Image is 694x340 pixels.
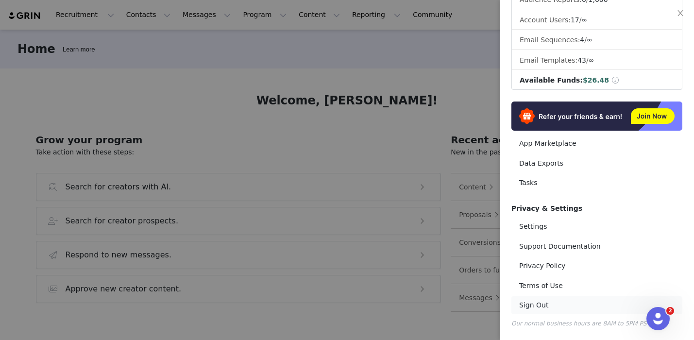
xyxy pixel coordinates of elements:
img: Refer & Earn [511,102,682,131]
i: icon: close [677,9,684,17]
span: / [580,36,592,44]
li: Email Templates: [512,51,682,70]
span: / [577,56,594,64]
span: 43 [577,56,586,64]
span: 2 [666,307,674,315]
a: App Marketplace [511,135,682,153]
span: Our normal business hours are 8AM to 5PM PST. [511,320,651,327]
a: Tasks [511,174,682,192]
li: Account Users: [512,11,682,30]
a: Terms of Use [511,277,682,295]
span: $26.48 [583,76,609,84]
span: 17 [571,16,579,24]
span: ∞ [581,16,587,24]
li: Email Sequences: [512,31,682,50]
span: ∞ [587,36,592,44]
span: / [571,16,587,24]
a: Sign Out [511,296,682,314]
iframe: Intercom live chat [646,307,670,330]
span: ∞ [589,56,594,64]
a: Support Documentation [511,238,682,255]
span: 4 [580,36,584,44]
a: Data Exports [511,154,682,172]
a: Settings [511,218,682,236]
a: Privacy Policy [511,257,682,275]
span: Available Funds: [520,76,583,84]
span: Privacy & Settings [511,204,582,212]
